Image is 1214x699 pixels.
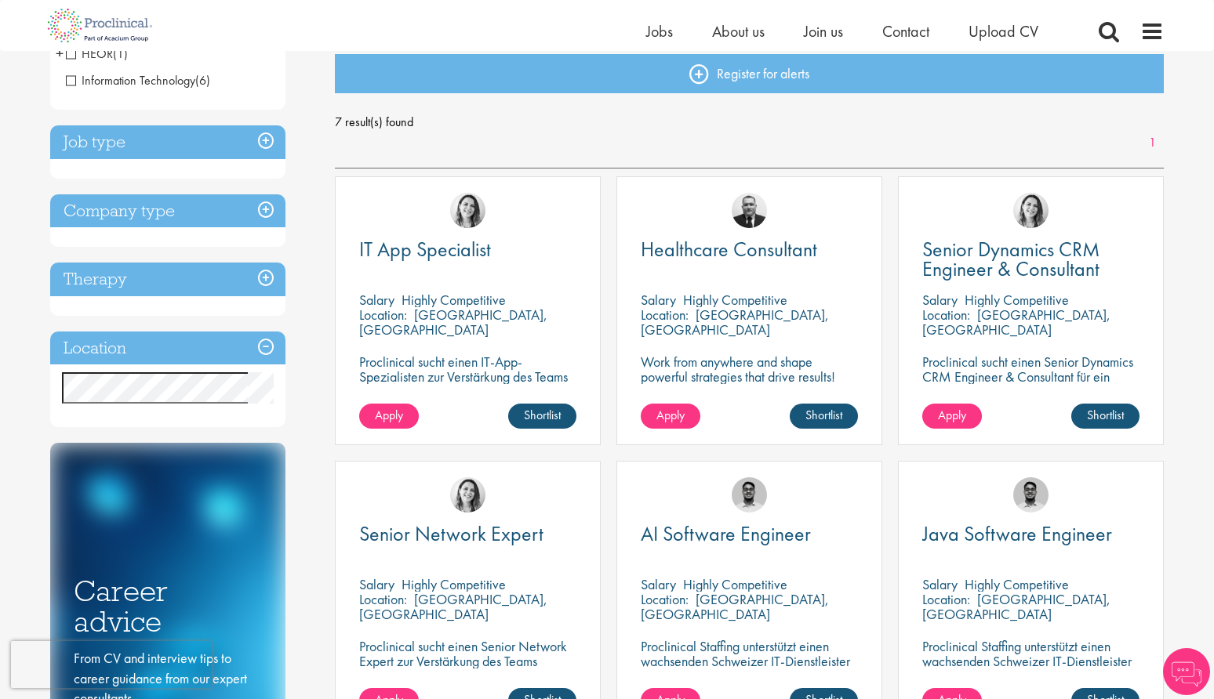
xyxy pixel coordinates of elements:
[641,639,858,698] p: Proclinical Staffing unterstützt einen wachsenden Schweizer IT-Dienstleister bei der Einstellung ...
[56,42,64,65] span: +
[641,590,829,623] p: [GEOGRAPHIC_DATA], [GEOGRAPHIC_DATA]
[1163,648,1210,695] img: Chatbot
[922,240,1139,279] a: Senior Dynamics CRM Engineer & Consultant
[882,21,929,42] a: Contact
[450,193,485,228] img: Nur Ergiydiren
[922,354,1139,414] p: Proclinical sucht einen Senior Dynamics CRM Engineer & Consultant für ein dynamisches Team in der...
[50,194,285,228] h3: Company type
[1013,193,1049,228] img: Nur Ergiydiren
[359,404,419,429] a: Apply
[1013,477,1049,512] img: Timothy Deschamps
[969,21,1038,42] a: Upload CV
[359,236,491,263] span: IT App Specialist
[1071,404,1139,429] a: Shortlist
[359,306,547,339] p: [GEOGRAPHIC_DATA], [GEOGRAPHIC_DATA]
[732,477,767,512] img: Timothy Deschamps
[50,263,285,296] h3: Therapy
[646,21,673,42] a: Jobs
[656,407,685,423] span: Apply
[66,45,113,62] span: HEOR
[922,306,1110,339] p: [GEOGRAPHIC_DATA], [GEOGRAPHIC_DATA]
[641,236,817,263] span: Healthcare Consultant
[359,639,576,698] p: Proclinical sucht einen Senior Network Expert zur Verstärkung des Teams unseres Kunden in [GEOGRA...
[74,576,262,636] h3: Career advice
[641,590,689,608] span: Location:
[641,240,858,259] a: Healthcare Consultant
[359,306,407,324] span: Location:
[359,520,543,547] span: Senior Network Expert
[712,21,765,42] a: About us
[50,331,285,365] h3: Location
[195,72,210,89] span: (6)
[922,306,970,324] span: Location:
[641,524,858,544] a: AI Software Engineer
[965,575,1069,593] p: Highly Competitive
[359,590,547,623] p: [GEOGRAPHIC_DATA], [GEOGRAPHIC_DATA]
[804,21,843,42] a: Join us
[641,575,676,593] span: Salary
[508,404,576,429] a: Shortlist
[50,125,285,159] h3: Job type
[359,524,576,544] a: Senior Network Expert
[922,520,1112,547] span: Java Software Engineer
[335,54,1165,93] a: Register for alerts
[66,45,128,62] span: HEOR
[965,291,1069,309] p: Highly Competitive
[11,641,212,688] iframe: reCAPTCHA
[113,45,128,62] span: (1)
[375,407,403,423] span: Apply
[402,575,506,593] p: Highly Competitive
[922,590,1110,623] p: [GEOGRAPHIC_DATA], [GEOGRAPHIC_DATA]
[922,291,958,309] span: Salary
[790,404,858,429] a: Shortlist
[641,520,811,547] span: AI Software Engineer
[359,590,407,608] span: Location:
[641,306,689,324] span: Location:
[66,72,210,89] span: Information Technology
[922,404,982,429] a: Apply
[683,575,787,593] p: Highly Competitive
[922,590,970,608] span: Location:
[732,193,767,228] img: Jakub Hanas
[359,240,576,259] a: IT App Specialist
[922,575,958,593] span: Salary
[335,110,1165,134] span: 7 result(s) found
[922,524,1139,544] a: Java Software Engineer
[922,639,1139,698] p: Proclinical Staffing unterstützt einen wachsenden Schweizer IT-Dienstleister bei der Einstellung ...
[359,575,394,593] span: Salary
[402,291,506,309] p: Highly Competitive
[1141,134,1164,152] a: 1
[938,407,966,423] span: Apply
[922,236,1100,282] span: Senior Dynamics CRM Engineer & Consultant
[641,306,829,339] p: [GEOGRAPHIC_DATA], [GEOGRAPHIC_DATA]
[641,354,858,414] p: Work from anywhere and shape powerful strategies that drive results! Enjoy the freedom of remote ...
[359,291,394,309] span: Salary
[359,354,576,414] p: Proclinical sucht einen IT-App-Spezialisten zur Verstärkung des Teams unseres Kunden in der [GEOG...
[450,477,485,512] img: Nur Ergiydiren
[683,291,787,309] p: Highly Competitive
[66,72,195,89] span: Information Technology
[641,291,676,309] span: Salary
[641,404,700,429] a: Apply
